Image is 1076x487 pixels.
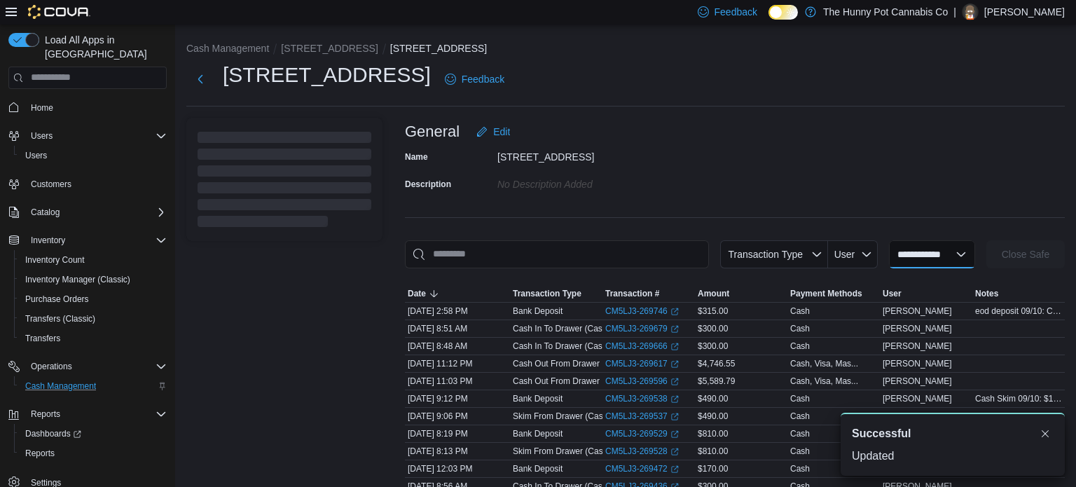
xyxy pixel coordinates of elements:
[25,333,60,344] span: Transfers
[405,443,510,460] div: [DATE] 8:13 PM
[1037,425,1054,442] button: Dismiss toast
[698,446,728,457] span: $810.00
[408,288,426,299] span: Date
[605,428,679,439] a: CM5LJ3-269529External link
[39,33,167,61] span: Load All Apps in [GEOGRAPHIC_DATA]
[25,100,59,116] a: Home
[605,446,679,457] a: CM5LJ3-269528External link
[20,271,167,288] span: Inventory Manager (Classic)
[20,291,95,308] a: Purchase Orders
[852,448,1054,465] div: Updated
[439,65,510,93] a: Feedback
[20,425,167,442] span: Dashboards
[975,393,1062,404] span: Cash Skim 09/10: $100 x 2 = $200 $50 x 1 = $50 $12 x 20 = $240
[883,306,952,317] span: [PERSON_NAME]
[790,428,810,439] div: Cash
[834,249,855,260] span: User
[823,4,948,20] p: The Hunny Pot Cannabis Co
[405,355,510,372] div: [DATE] 11:12 PM
[31,207,60,218] span: Catalog
[31,409,60,420] span: Reports
[20,252,167,268] span: Inventory Count
[31,179,71,190] span: Customers
[20,445,60,462] a: Reports
[698,376,735,387] span: $5,589.79
[20,310,167,327] span: Transfers (Classic)
[513,306,563,317] p: Bank Deposit
[25,358,78,375] button: Operations
[880,285,972,302] button: User
[513,376,634,387] p: Cash Out From Drawer (Cash 2)
[670,343,679,351] svg: External link
[790,463,810,474] div: Cash
[698,288,729,299] span: Amount
[3,357,172,376] button: Operations
[20,147,53,164] a: Users
[953,4,956,20] p: |
[14,424,172,444] a: Dashboards
[513,446,617,457] p: Skim From Drawer (Cash 2)
[405,390,510,407] div: [DATE] 9:12 PM
[715,5,757,19] span: Feedback
[14,444,172,463] button: Reports
[28,5,90,19] img: Cova
[605,341,679,352] a: CM5LJ3-269666External link
[984,4,1065,20] p: [PERSON_NAME]
[31,130,53,142] span: Users
[14,250,172,270] button: Inventory Count
[3,97,172,118] button: Home
[25,274,130,285] span: Inventory Manager (Classic)
[493,125,510,139] span: Edit
[883,288,902,299] span: User
[25,175,167,193] span: Customers
[20,445,167,462] span: Reports
[670,448,679,456] svg: External link
[787,285,880,302] button: Payment Methods
[25,204,65,221] button: Catalog
[698,411,728,422] span: $490.00
[670,325,679,334] svg: External link
[510,285,602,302] button: Transaction Type
[3,404,172,424] button: Reports
[281,43,378,54] button: [STREET_ADDRESS]
[698,306,728,317] span: $315.00
[14,270,172,289] button: Inventory Manager (Classic)
[25,406,167,423] span: Reports
[852,425,911,442] span: Successful
[670,360,679,369] svg: External link
[698,393,728,404] span: $490.00
[602,285,695,302] button: Transaction #
[14,376,172,396] button: Cash Management
[405,373,510,390] div: [DATE] 11:03 PM
[405,460,510,477] div: [DATE] 12:03 PM
[670,413,679,421] svg: External link
[790,393,810,404] div: Cash
[698,323,728,334] span: $300.00
[405,285,510,302] button: Date
[25,150,47,161] span: Users
[1002,247,1049,261] span: Close Safe
[605,411,679,422] a: CM5LJ3-269537External link
[986,240,1065,268] button: Close Safe
[405,123,460,140] h3: General
[605,358,679,369] a: CM5LJ3-269617External link
[513,323,617,334] p: Cash In To Drawer (Cash 2)
[670,395,679,404] svg: External link
[513,358,634,369] p: Cash Out From Drawer (Cash 1)
[513,288,581,299] span: Transaction Type
[790,288,862,299] span: Payment Methods
[790,376,858,387] div: Cash, Visa, Mas...
[698,341,728,352] span: $300.00
[670,430,679,439] svg: External link
[513,463,563,474] p: Bank Deposit
[405,303,510,320] div: [DATE] 2:58 PM
[405,240,709,268] input: This is a search bar. As you type, the results lower in the page will automatically filter.
[790,306,810,317] div: Cash
[497,173,685,190] div: No Description added
[513,428,563,439] p: Bank Deposit
[462,72,504,86] span: Feedback
[698,463,728,474] span: $170.00
[25,176,77,193] a: Customers
[3,126,172,146] button: Users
